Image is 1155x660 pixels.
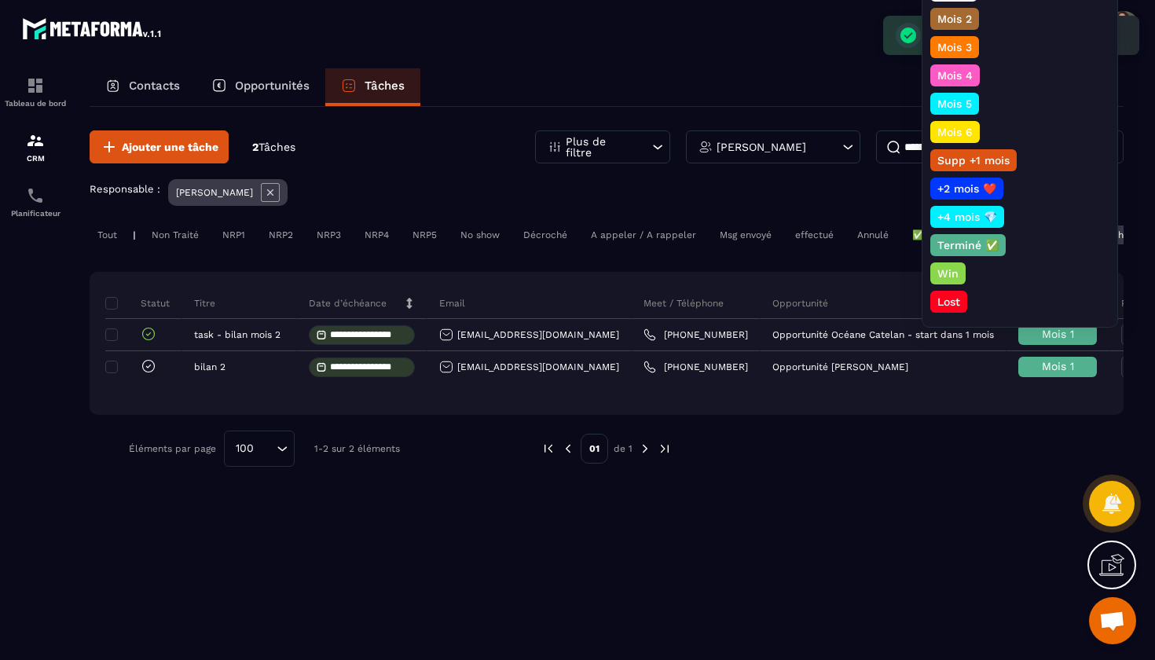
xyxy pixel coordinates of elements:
[772,329,994,340] p: Opportunité Océane Catelan - start dans 1 mois
[1089,597,1136,644] div: Ouvrir le chat
[22,14,163,42] img: logo
[935,68,975,83] p: Mois 4
[357,225,397,244] div: NRP4
[309,297,387,310] p: Date d’échéance
[230,440,259,457] span: 100
[4,174,67,229] a: schedulerschedulerPlanificateur
[26,131,45,150] img: formation
[658,442,672,456] img: next
[90,183,160,195] p: Responsable :
[935,181,999,196] p: +2 mois ❤️
[4,99,67,108] p: Tableau de bord
[133,229,136,240] p: |
[405,225,445,244] div: NRP5
[515,225,575,244] div: Décroché
[935,294,962,310] p: Lost
[935,266,961,281] p: Win
[935,237,1001,253] p: Terminé ✅
[1121,297,1154,310] p: Priorité
[643,297,724,310] p: Meet / Téléphone
[772,361,908,372] p: Opportunité [PERSON_NAME]
[325,68,420,106] a: Tâches
[453,225,508,244] div: No show
[261,225,301,244] div: NRP2
[4,64,67,119] a: formationformationTableau de bord
[365,79,405,93] p: Tâches
[314,443,400,454] p: 1-2 sur 2 éléments
[849,225,896,244] div: Annulé
[129,443,216,454] p: Éléments par page
[1042,328,1074,340] span: Mois 1
[935,39,974,55] p: Mois 3
[935,152,1012,168] p: Supp +1 mois
[122,139,218,155] span: Ajouter une tâche
[4,154,67,163] p: CRM
[712,225,779,244] div: Msg envoyé
[787,225,841,244] div: effectué
[90,130,229,163] button: Ajouter une tâche
[439,297,465,310] p: Email
[194,297,215,310] p: Titre
[638,442,652,456] img: next
[614,442,632,455] p: de 1
[935,96,974,112] p: Mois 5
[904,225,932,244] div: ✅
[144,225,207,244] div: Non Traité
[717,141,806,152] p: [PERSON_NAME]
[935,124,975,140] p: Mois 6
[935,11,974,27] p: Mois 2
[129,79,180,93] p: Contacts
[259,440,273,457] input: Search for option
[26,76,45,95] img: formation
[90,68,196,106] a: Contacts
[4,119,67,174] a: formationformationCRM
[561,442,575,456] img: prev
[252,140,295,155] p: 2
[194,329,280,340] p: task - bilan mois 2
[583,225,704,244] div: A appeler / A rappeler
[109,297,170,310] p: Statut
[541,442,555,456] img: prev
[772,297,828,310] p: Opportunité
[90,225,125,244] div: Tout
[643,361,748,373] a: [PHONE_NUMBER]
[1042,360,1074,372] span: Mois 1
[235,79,310,93] p: Opportunités
[643,328,748,341] a: [PHONE_NUMBER]
[581,434,608,464] p: 01
[935,209,999,225] p: +4 mois 💎
[566,136,635,158] p: Plus de filtre
[196,68,325,106] a: Opportunités
[176,187,253,198] p: [PERSON_NAME]
[26,186,45,205] img: scheduler
[4,209,67,218] p: Planificateur
[214,225,253,244] div: NRP1
[224,431,295,467] div: Search for option
[258,141,295,153] span: Tâches
[194,361,225,372] p: bilan 2
[309,225,349,244] div: NRP3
